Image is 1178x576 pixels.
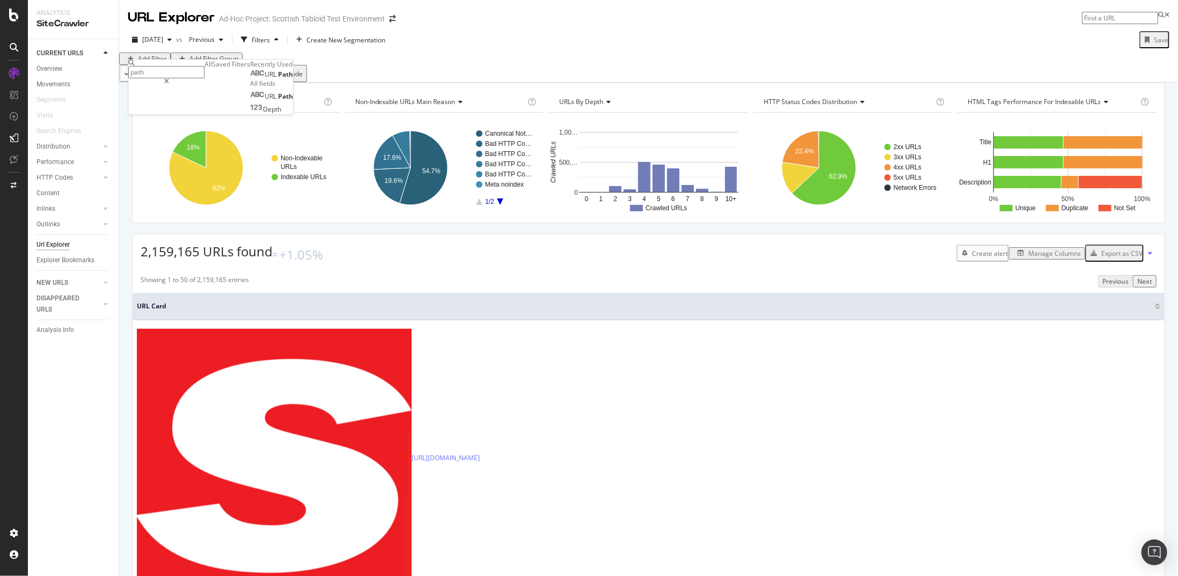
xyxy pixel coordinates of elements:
[36,48,100,59] a: CURRENT URLS
[972,249,1008,258] div: Create alert
[36,172,100,183] a: HTTP Codes
[36,255,94,266] div: Explorer Bookmarks
[700,195,704,203] text: 8
[36,324,111,336] a: Analysis Info
[485,141,531,148] text: Bad HTTP Co…
[36,79,70,90] div: Movements
[1101,249,1143,258] div: Export as CSV
[36,324,74,336] div: Analysis Info
[1135,195,1151,203] text: 100%
[657,195,661,203] text: 5
[237,31,283,48] button: Filters
[185,31,228,48] button: Previous
[1102,277,1129,286] div: Previous
[559,129,578,136] text: 1,00…
[265,92,278,101] span: URL
[36,219,100,230] a: Outlinks
[185,35,215,44] span: Previous
[119,53,171,65] button: Add Filter
[353,93,526,110] h4: Non-Indexable URLs Main Reason
[894,154,921,161] text: 3xx URLs
[599,195,603,203] text: 1
[1137,277,1152,286] div: Next
[142,35,163,44] span: 2025 Aug. 18th
[384,178,403,185] text: 19.6%
[281,174,326,181] text: Indexable URLs
[36,9,110,18] div: Analytics
[1062,195,1074,203] text: 50%
[557,93,738,110] h4: URLs by Depth
[36,239,70,250] div: Url Explorer
[213,185,225,193] text: 82%
[36,110,53,121] div: Visits
[278,70,293,79] span: Path
[137,301,1152,311] span: URL Card
[1009,247,1085,260] button: Manage Columns
[36,94,76,106] a: Segments
[485,130,532,138] text: Canonical Not…
[281,164,297,171] text: URLs
[204,60,212,69] div: All
[292,31,390,48] button: Create New Segmentation
[36,18,110,30] div: SiteCrawler
[1142,540,1167,565] div: Open Intercom Messenger
[550,142,557,183] text: Crawled URLs
[345,121,544,215] svg: A chart.
[141,121,340,215] svg: A chart.
[614,195,618,203] text: 2
[176,35,185,44] span: vs
[306,35,385,45] span: Create New Segmentation
[485,198,494,206] text: 1/2
[36,277,100,289] a: NEW URLS
[1085,245,1144,262] button: Export as CSV
[278,92,293,101] span: Path
[686,195,690,203] text: 7
[128,66,204,78] input: Search by field name
[715,195,719,203] text: 9
[1114,205,1136,212] text: Not Set
[957,121,1157,215] div: A chart.
[36,48,83,59] div: CURRENT URLS
[252,35,270,45] div: Filters
[829,173,847,180] text: 62.9%
[980,139,992,146] text: Title
[1139,31,1169,48] button: Save
[1062,205,1088,212] text: Duplicate
[894,174,921,182] text: 5xx URLs
[894,184,936,192] text: Network Errors
[138,54,166,63] div: Add Filter
[128,31,176,48] button: [DATE]
[412,453,480,462] a: [URL][DOMAIN_NAME]
[575,189,579,196] text: 0
[128,9,215,27] div: URL Explorer
[485,171,531,179] text: Bad HTTP Co…
[894,164,921,172] text: 4xx URLs
[965,93,1138,110] h4: HTML Tags Performance for Indexable URLs
[549,121,748,215] svg: A chart.
[485,181,524,189] text: Meta noindex
[36,293,100,315] a: DISAPPEARED URLS
[36,157,100,168] a: Performance
[753,121,953,215] svg: A chart.
[585,195,589,203] text: 0
[263,105,281,114] span: Depth
[355,97,456,106] span: Non-Indexable URLs Main Reason
[281,155,323,163] text: Non-Indexable
[389,15,396,23] div: arrow-right-arrow-left
[795,148,814,156] text: 22.4%
[36,141,100,152] a: Distribution
[36,94,65,106] div: Segments
[485,151,531,158] text: Bad HTTP Co…
[36,219,60,230] div: Outlinks
[956,245,1009,262] button: Create alert
[141,275,249,287] div: Showing 1 to 50 of 2,159,165 entries
[36,203,55,215] div: Inlinks
[36,293,91,315] div: DISAPPEARED URLS
[960,179,992,186] text: Description
[250,60,293,69] div: Recently Used
[1028,249,1081,258] div: Manage Columns
[171,53,243,65] button: Add Filter Group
